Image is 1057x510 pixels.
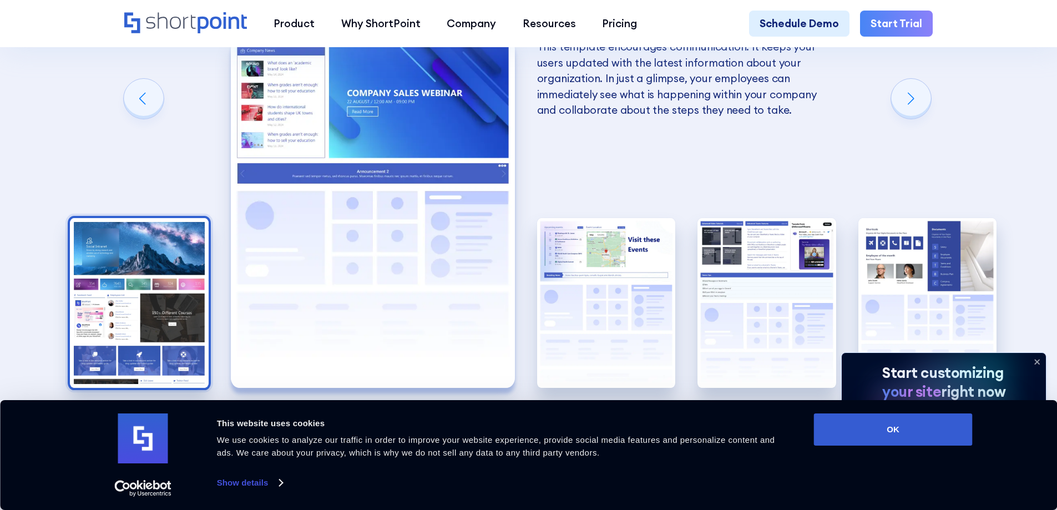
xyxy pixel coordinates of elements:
div: 4 / 5 [697,218,836,388]
img: HR SharePoint site example for documents [858,218,997,388]
div: Company [447,16,496,32]
div: 3 / 5 [537,218,676,388]
a: Usercentrics Cookiebot - opens in a new window [94,480,191,497]
a: Start Trial [860,11,933,37]
a: Show details [217,474,282,491]
div: 5 / 5 [858,218,997,388]
button: OK [814,413,973,446]
img: Internal SharePoint site example for company policy [537,218,676,388]
a: Product [260,11,328,37]
a: Why ShortPoint [328,11,434,37]
div: Product [274,16,315,32]
div: Pricing [602,16,637,32]
div: Why ShortPoint [341,16,421,32]
img: logo [118,413,168,463]
div: 1 / 5 [70,218,209,388]
img: HR SharePoint site example for Homepage [231,39,515,388]
div: Next slide [891,79,931,119]
img: SharePoint Communication site example for news [697,218,836,388]
a: Resources [509,11,589,37]
img: Best SharePoint Intranet Site Designs [70,218,209,388]
a: Company [433,11,509,37]
a: Schedule Demo [749,11,849,37]
div: Resources [523,16,576,32]
a: Home [124,12,247,35]
span: We use cookies to analyze our traffic in order to improve your website experience, provide social... [217,435,775,457]
div: Previous slide [124,79,164,119]
div: 2 / 5 [231,39,515,388]
p: This template encourages communication. It keeps your users updated with the latest information a... [537,39,821,118]
div: This website uses cookies [217,417,789,430]
a: Pricing [589,11,651,37]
